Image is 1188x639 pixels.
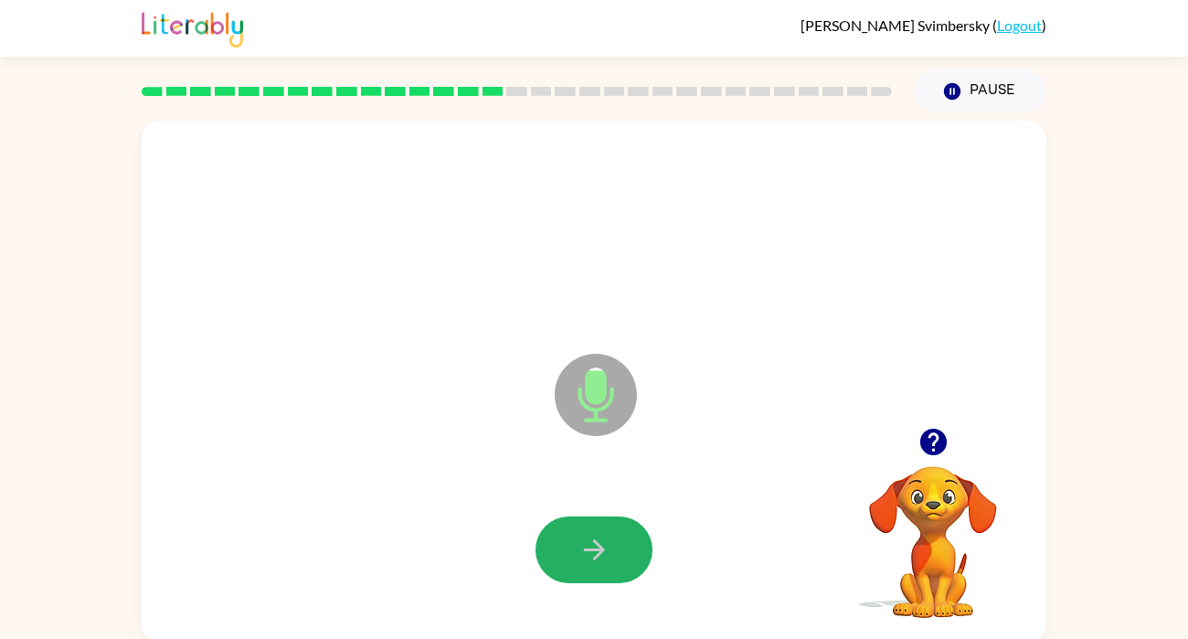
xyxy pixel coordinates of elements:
video: Your browser must support playing .mp4 files to use Literably. Please try using another browser. [842,438,1024,621]
img: Literably [142,7,243,48]
button: Pause [914,70,1046,112]
span: [PERSON_NAME] Svimbersky [801,16,992,34]
a: Logout [997,16,1042,34]
div: ( ) [801,16,1046,34]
